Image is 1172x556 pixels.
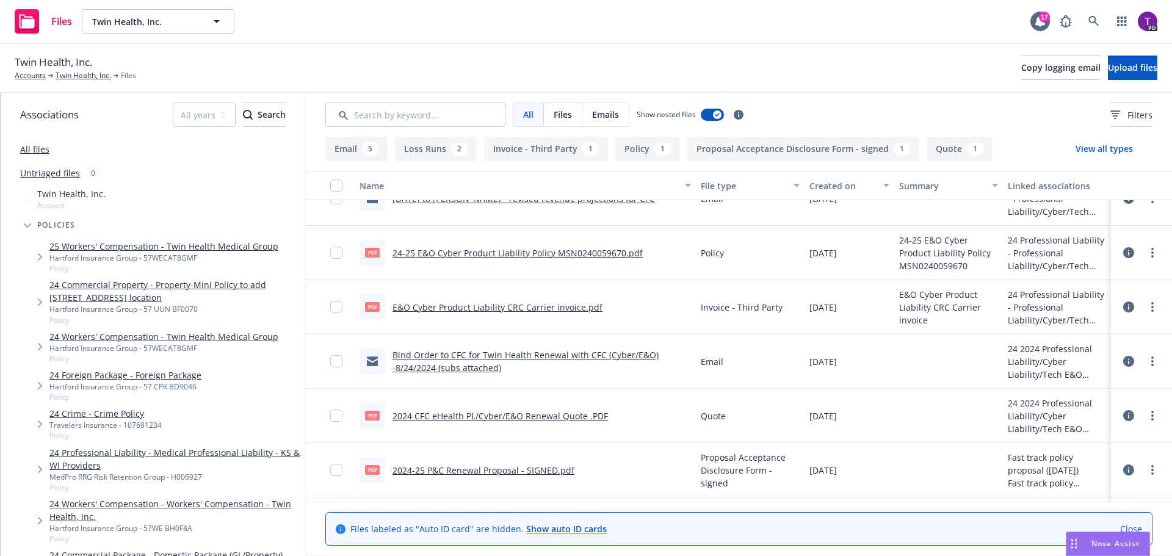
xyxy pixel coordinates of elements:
[654,142,671,156] div: 1
[967,142,983,156] div: 1
[49,430,162,441] span: Policy
[325,137,388,161] button: Email
[1120,522,1142,535] a: Close
[1008,397,1106,435] div: 24 2024 Professional Liability/Cyber Liability/Tech E&O
[355,171,696,200] button: Name
[582,142,599,156] div: 1
[1145,300,1160,314] a: more
[49,472,300,482] div: MedPro RRG Risk Retention Group - H006927
[1110,9,1134,34] a: Switch app
[49,330,278,343] a: 24 Workers' Compensation - Twin Health Medical Group
[49,407,162,420] a: 24 Crime - Crime Policy
[687,137,919,161] button: Proposal Acceptance Disclosure Form - signed
[701,355,723,368] span: Email
[1082,9,1106,34] a: Search
[809,179,877,192] div: Created on
[49,240,278,253] a: 25 Workers' Compensation - Twin Health Medical Group
[49,304,300,314] div: Hartford Insurance Group - 57 UUN BF0070
[92,15,198,28] span: Twin Health, Inc.
[330,179,342,192] input: Select all
[809,247,837,259] span: [DATE]
[701,301,783,314] span: Invoice - Third Party
[592,108,619,121] span: Emails
[809,355,837,368] span: [DATE]
[696,171,804,200] button: File type
[330,464,342,476] input: Toggle Row Selected
[1008,477,1106,489] div: Fast track policy proposal ([DATE])
[1008,179,1106,192] div: Linked associations
[894,171,1002,200] button: Summary
[1145,408,1160,423] a: more
[526,523,607,535] a: Show auto ID cards
[1008,288,1106,327] div: 24 Professional Liability - Professional Liability/Cyber/Tech E&O
[392,464,574,476] a: 2024-25 P&C Renewal Proposal - SIGNED.pdf
[49,446,300,472] a: 24 Professional Liability - Medical Professional Liability - KS & WI Providers
[51,16,72,26] span: Files
[1145,245,1160,260] a: more
[615,137,680,161] button: Policy
[243,103,286,127] button: SearchSearch
[899,234,997,272] span: 24-25 E&O Cyber Product Liability Policy MSN0240059670
[56,70,111,81] a: Twin Health, Inc.
[701,410,726,422] span: Quote
[1054,9,1078,34] a: Report a Bug
[894,142,910,156] div: 1
[49,253,278,263] div: Hartford Insurance Group - 57WECAT8GMF
[49,392,201,402] span: Policy
[1039,12,1050,23] div: 17
[1008,451,1106,477] div: Fast track policy proposal ([DATE])
[49,420,162,430] div: Travelers Insurance - 107691234
[330,301,342,313] input: Toggle Row Selected
[392,349,659,374] a: Bind Order to CFC for Twin Health Renewal with CFC (Cyber/E&O) -8/24/2024 (subs attached)
[37,200,106,211] span: Account
[49,353,278,364] span: Policy
[15,70,46,81] a: Accounts
[809,410,837,422] span: [DATE]
[392,193,655,204] a: [DATE] to [PERSON_NAME] - revised revenue projections for CFC
[392,247,643,259] a: 24-25 E&O Cyber Product Liability Policy MSN0240059670.pdf
[360,179,678,192] div: Name
[1110,109,1152,121] span: Filters
[484,137,608,161] button: Invoice - Third Party
[49,315,300,325] span: Policy
[350,522,607,535] span: Files labeled as "Auto ID card" are hidden.
[554,108,572,121] span: Files
[82,9,234,34] button: Twin Health, Inc.
[362,142,378,156] div: 5
[20,143,49,155] a: All files
[243,103,286,126] div: Search
[1021,56,1101,80] button: Copy logging email
[927,137,993,161] button: Quote
[49,523,300,533] div: Hartford Insurance Group - 57WE BH0F8A
[701,179,786,192] div: File type
[330,355,342,367] input: Toggle Row Selected
[451,142,468,156] div: 2
[49,497,300,523] a: 24 Workers' Compensation - Workers' Compensation - Twin Health, Inc.
[1108,62,1157,73] span: Upload files
[85,166,101,180] div: 0
[49,533,300,544] span: Policy
[1145,463,1160,477] a: more
[37,222,76,229] span: Policies
[1008,234,1106,272] div: 24 Professional Liability - Professional Liability/Cyber/Tech E&O
[809,301,837,314] span: [DATE]
[365,248,380,257] span: pdf
[1145,354,1160,369] a: more
[365,465,380,474] span: pdf
[809,464,837,477] span: [DATE]
[1066,532,1082,555] div: Drag to move
[395,137,477,161] button: Loss Runs
[15,54,92,70] span: Twin Health, Inc.
[1138,12,1157,31] img: photo
[701,451,799,489] span: Proposal Acceptance Disclosure Form - signed
[49,343,278,353] div: Hartford Insurance Group - 57WECAT8GMF
[49,278,300,304] a: 24 Commercial Property - Property-Mini Policy to add [STREET_ADDRESS] location
[49,381,201,392] div: Hartford Insurance Group - 57 CPK BD9046
[365,411,380,420] span: PDF
[365,302,380,311] span: pdf
[49,369,201,381] a: 24 Foreign Package - Foreign Package
[805,171,895,200] button: Created on
[1008,342,1106,381] div: 24 2024 Professional Liability/Cyber Liability/Tech E&O
[1003,171,1111,200] button: Linked associations
[1066,532,1150,556] button: Nova Assist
